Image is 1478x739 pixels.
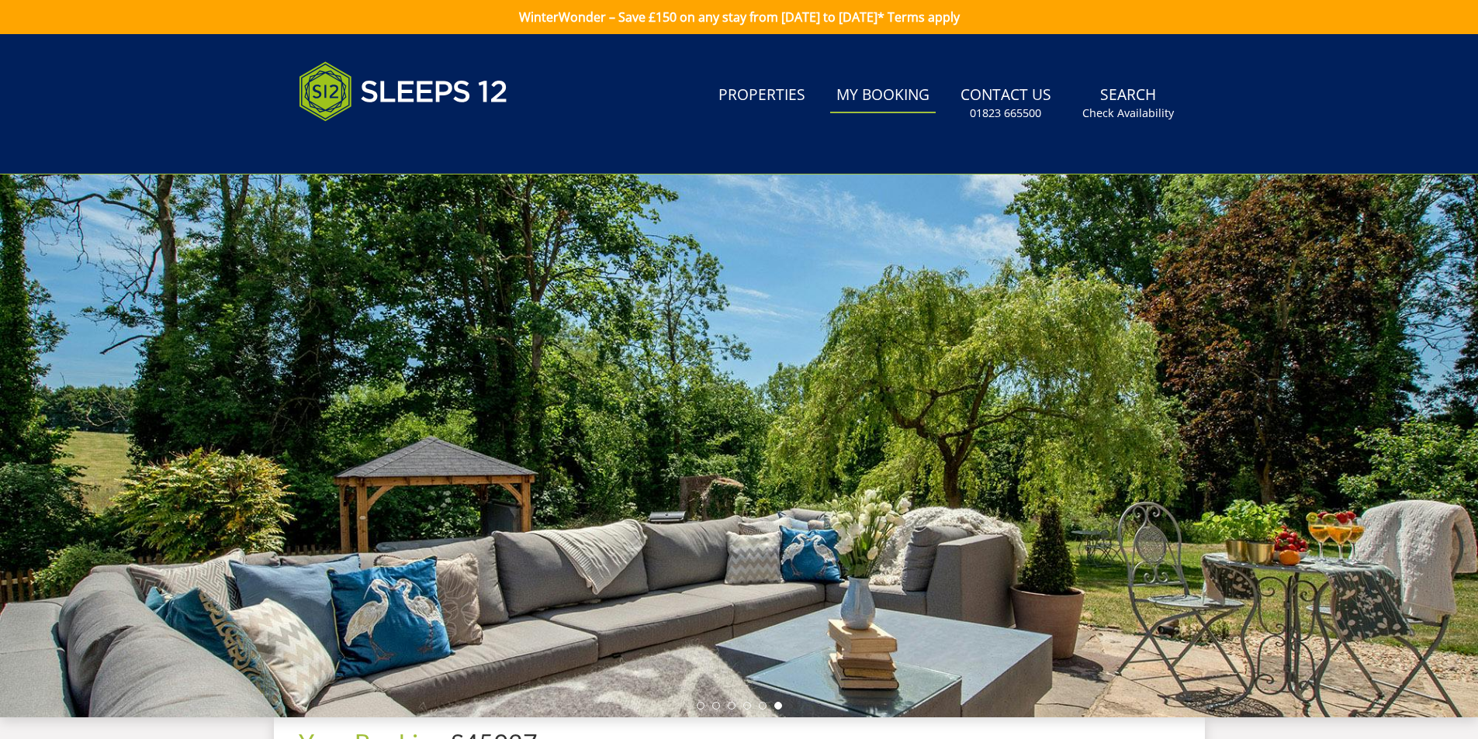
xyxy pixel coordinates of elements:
[1076,78,1180,129] a: SearchCheck Availability
[712,78,812,113] a: Properties
[1082,105,1174,121] small: Check Availability
[830,78,936,113] a: My Booking
[299,53,508,130] img: Sleeps 12
[970,105,1041,121] small: 01823 665500
[291,140,454,153] iframe: Customer reviews powered by Trustpilot
[954,78,1057,129] a: Contact Us01823 665500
